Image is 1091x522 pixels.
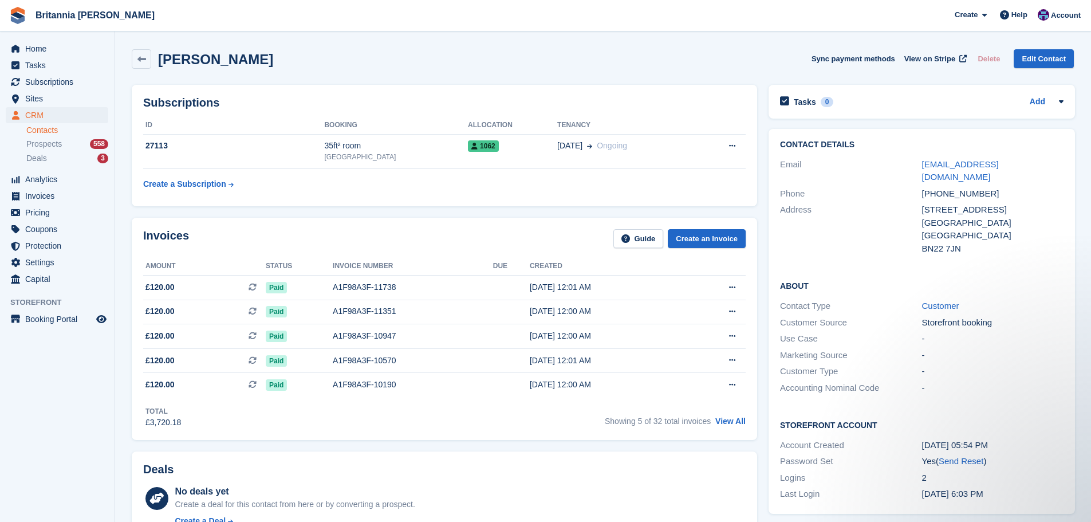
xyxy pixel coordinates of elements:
[821,97,834,107] div: 0
[333,330,493,342] div: A1F98A3F-10947
[557,140,582,152] span: [DATE]
[25,188,94,204] span: Invoices
[266,331,287,342] span: Paid
[6,171,108,187] a: menu
[530,379,685,391] div: [DATE] 12:00 AM
[6,205,108,221] a: menu
[333,281,493,293] div: A1F98A3F-11738
[1051,10,1081,21] span: Account
[324,116,468,135] th: Booking
[143,178,226,190] div: Create a Subscription
[175,485,415,499] div: No deals yet
[794,97,816,107] h2: Tasks
[26,139,62,150] span: Prospects
[6,107,108,123] a: menu
[9,7,26,24] img: stora-icon-8386f47178a22dfd0bd8f6a31ec36ba5ce8667c1dd55bd0f319d3a0aa187defe.svg
[780,187,921,201] div: Phone
[97,154,108,163] div: 3
[94,312,108,326] a: Preview store
[780,365,921,378] div: Customer Type
[922,217,1064,230] div: [GEOGRAPHIC_DATA]
[468,116,557,135] th: Allocation
[10,297,114,308] span: Storefront
[530,257,685,276] th: Created
[145,305,175,317] span: £120.00
[780,332,921,346] div: Use Case
[922,349,1064,362] div: -
[175,499,415,511] div: Create a deal for this contact from here or by converting a prospect.
[922,301,959,311] a: Customer
[6,271,108,287] a: menu
[780,158,921,184] div: Email
[936,456,986,466] span: ( )
[613,229,664,248] a: Guide
[780,488,921,501] div: Last Login
[158,52,273,67] h2: [PERSON_NAME]
[6,254,108,270] a: menu
[530,281,685,293] div: [DATE] 12:01 AM
[922,159,999,182] a: [EMAIL_ADDRESS][DOMAIN_NAME]
[25,205,94,221] span: Pricing
[922,489,983,499] time: 2023-10-20 17:03:07 UTC
[145,379,175,391] span: £120.00
[557,116,698,135] th: Tenancy
[780,349,921,362] div: Marketing Source
[468,140,499,152] span: 1062
[922,472,1064,485] div: 2
[939,456,983,466] a: Send Reset
[922,229,1064,242] div: [GEOGRAPHIC_DATA]
[780,472,921,485] div: Logins
[324,140,468,152] div: 35ft² room
[530,305,685,317] div: [DATE] 12:00 AM
[25,91,94,107] span: Sites
[6,74,108,90] a: menu
[493,257,530,276] th: Due
[922,382,1064,395] div: -
[266,379,287,391] span: Paid
[143,463,174,476] h2: Deals
[530,330,685,342] div: [DATE] 12:00 AM
[922,365,1064,378] div: -
[26,138,108,150] a: Prospects 558
[922,242,1064,256] div: BN22 7JN
[26,125,108,136] a: Contacts
[605,417,711,426] span: Showing 5 of 32 total invoices
[266,282,287,293] span: Paid
[922,187,1064,201] div: [PHONE_NUMBER]
[597,141,627,150] span: Ongoing
[668,229,746,248] a: Create an Invoice
[922,439,1064,452] div: [DATE] 05:54 PM
[780,316,921,329] div: Customer Source
[25,254,94,270] span: Settings
[145,281,175,293] span: £120.00
[26,153,47,164] span: Deals
[25,57,94,73] span: Tasks
[1011,9,1027,21] span: Help
[145,406,181,417] div: Total
[780,280,1064,291] h2: About
[900,49,969,68] a: View on Stripe
[333,355,493,367] div: A1F98A3F-10570
[324,152,468,162] div: [GEOGRAPHIC_DATA]
[145,355,175,367] span: £120.00
[26,152,108,164] a: Deals 3
[530,355,685,367] div: [DATE] 12:01 AM
[922,455,1064,468] div: Yes
[266,355,287,367] span: Paid
[1030,96,1045,109] a: Add
[25,74,94,90] span: Subscriptions
[145,330,175,342] span: £120.00
[25,238,94,254] span: Protection
[1038,9,1049,21] img: Becca Clark
[922,332,1064,346] div: -
[143,96,746,109] h2: Subscriptions
[143,174,234,195] a: Create a Subscription
[25,41,94,57] span: Home
[6,238,108,254] a: menu
[25,311,94,327] span: Booking Portal
[25,271,94,287] span: Capital
[6,221,108,237] a: menu
[955,9,978,21] span: Create
[780,439,921,452] div: Account Created
[25,221,94,237] span: Coupons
